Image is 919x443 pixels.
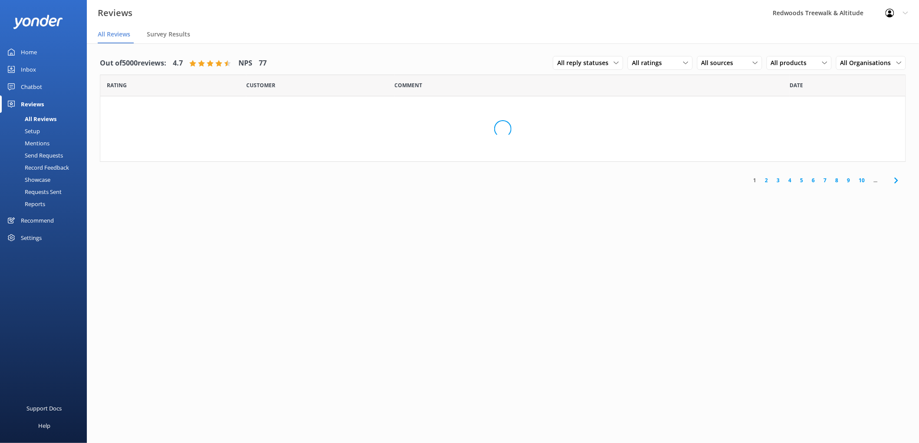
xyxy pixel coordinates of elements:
[784,176,796,184] a: 4
[5,149,87,161] a: Send Requests
[557,58,614,68] span: All reply statuses
[5,174,87,186] a: Showcase
[855,176,869,184] a: 10
[238,58,252,69] h4: NPS
[100,58,166,69] h4: Out of 5000 reviews:
[701,58,739,68] span: All sources
[773,176,784,184] a: 3
[21,78,42,95] div: Chatbot
[259,58,267,69] h4: 77
[21,43,37,61] div: Home
[869,176,882,184] span: ...
[831,176,843,184] a: 8
[21,212,54,229] div: Recommend
[749,176,761,184] a: 1
[5,161,69,174] div: Record Feedback
[5,186,62,198] div: Requests Sent
[5,137,87,149] a: Mentions
[5,161,87,174] a: Record Feedback
[820,176,831,184] a: 7
[5,186,87,198] a: Requests Sent
[98,6,132,20] h3: Reviews
[796,176,808,184] a: 5
[840,58,896,68] span: All Organisations
[843,176,855,184] a: 9
[21,61,36,78] div: Inbox
[13,15,63,29] img: yonder-white-logo.png
[5,113,56,125] div: All Reviews
[5,137,50,149] div: Mentions
[98,30,130,39] span: All Reviews
[38,417,50,434] div: Help
[790,81,803,89] span: Date
[27,400,62,417] div: Support Docs
[147,30,190,39] span: Survey Results
[5,174,50,186] div: Showcase
[771,58,812,68] span: All products
[5,198,45,210] div: Reports
[808,176,820,184] a: 6
[107,81,127,89] span: Date
[761,176,773,184] a: 2
[395,81,423,89] span: Question
[5,198,87,210] a: Reports
[5,149,63,161] div: Send Requests
[5,125,87,137] a: Setup
[5,113,87,125] a: All Reviews
[246,81,275,89] span: Date
[5,125,40,137] div: Setup
[632,58,667,68] span: All ratings
[173,58,183,69] h4: 4.7
[21,95,44,113] div: Reviews
[21,229,42,246] div: Settings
